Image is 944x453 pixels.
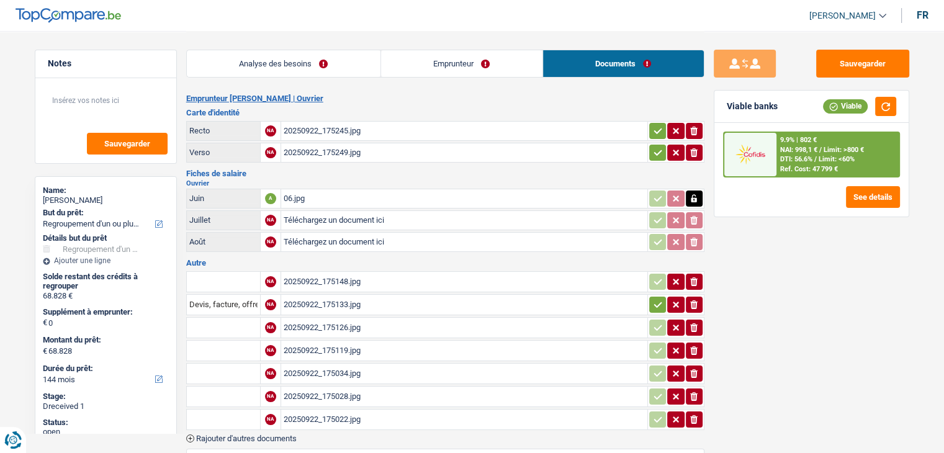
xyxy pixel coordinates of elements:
[43,256,169,265] div: Ajouter une ligne
[43,233,169,243] div: Détails but du prêt
[186,180,704,187] h2: Ouvrier
[48,58,164,69] h5: Notes
[265,322,276,333] div: NA
[43,318,47,328] span: €
[780,155,812,163] span: DTI: 56.6%
[189,126,258,135] div: Recto
[186,109,704,117] h3: Carte d'identité
[819,155,855,163] span: Limit: <60%
[43,364,166,374] label: Durée du prêt:
[265,345,276,356] div: NA
[284,272,645,291] div: 20250922_175148.jpg
[186,259,704,267] h3: Autre
[43,392,169,401] div: Stage:
[265,299,276,310] div: NA
[189,237,258,246] div: Août
[727,143,773,166] img: Cofidis
[186,94,704,104] h2: Emprunteur [PERSON_NAME] | Ouvrier
[265,215,276,226] div: NA
[43,272,169,291] div: Solde restant des crédits à regrouper
[265,147,276,158] div: NA
[265,276,276,287] div: NA
[816,50,909,78] button: Sauvegarder
[265,391,276,402] div: NA
[186,434,297,442] button: Rajouter d'autres documents
[381,50,542,77] a: Emprunteur
[196,434,297,442] span: Rajouter d'autres documents
[284,189,645,208] div: 06.jpg
[43,427,169,437] div: open
[43,335,166,345] label: Montant du prêt:
[284,122,645,140] div: 20250922_175245.jpg
[189,215,258,225] div: Juillet
[43,186,169,195] div: Name:
[265,368,276,379] div: NA
[780,146,817,154] span: NAI: 998,1 €
[846,186,900,208] button: See details
[284,387,645,406] div: 20250922_175028.jpg
[265,414,276,425] div: NA
[284,410,645,429] div: 20250922_175022.jpg
[284,143,645,162] div: 20250922_175249.jpg
[104,140,150,148] span: Sauvegarder
[189,194,258,203] div: Juin
[189,148,258,157] div: Verso
[43,307,166,317] label: Supplément à emprunter:
[43,195,169,205] div: [PERSON_NAME]
[187,50,380,77] a: Analyse des besoins
[186,169,704,177] h3: Fiches de salaire
[43,291,169,301] div: 68.828 €
[809,11,876,21] span: [PERSON_NAME]
[823,99,868,113] div: Viable
[284,341,645,360] div: 20250922_175119.jpg
[43,418,169,428] div: Status:
[87,133,168,155] button: Sauvegarder
[780,165,838,173] div: Ref. Cost: 47 799 €
[43,208,166,218] label: But du prêt:
[917,9,928,21] div: fr
[819,146,822,154] span: /
[265,193,276,204] div: A
[43,346,47,356] span: €
[284,318,645,337] div: 20250922_175126.jpg
[543,50,704,77] a: Documents
[727,101,778,112] div: Viable banks
[824,146,864,154] span: Limit: >800 €
[284,295,645,314] div: 20250922_175133.jpg
[814,155,817,163] span: /
[43,401,169,411] div: Dreceived 1
[284,364,645,383] div: 20250922_175034.jpg
[799,6,886,26] a: [PERSON_NAME]
[16,8,121,23] img: TopCompare Logo
[265,236,276,248] div: NA
[780,136,817,144] div: 9.9% | 802 €
[265,125,276,137] div: NA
